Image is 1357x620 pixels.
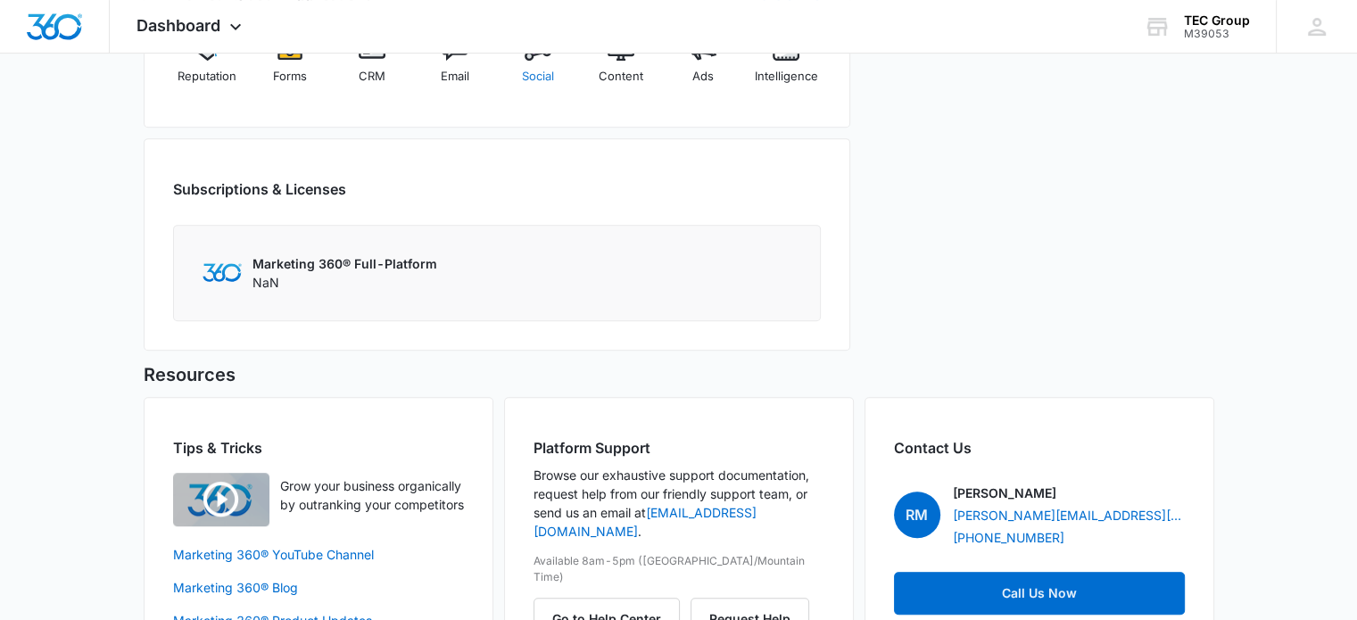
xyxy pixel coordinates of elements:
a: Reputation [173,34,242,98]
a: Email [421,34,490,98]
p: Marketing 360® Full-Platform [252,254,437,273]
img: Marketing 360 Logo [203,263,242,282]
div: account name [1184,13,1250,28]
span: Intelligence [755,68,818,86]
span: Forms [273,68,307,86]
span: Social [522,68,554,86]
span: Ads [692,68,714,86]
div: NaN [252,254,437,292]
p: Browse our exhaustive support documentation, request help from our friendly support team, or send... [534,466,824,541]
span: Content [599,68,643,86]
p: Grow your business organically by outranking your competitors [280,476,464,514]
p: Available 8am-5pm ([GEOGRAPHIC_DATA]/Mountain Time) [534,553,824,585]
h2: Subscriptions & Licenses [173,178,346,200]
h2: Contact Us [894,437,1185,459]
a: Ads [669,34,738,98]
p: [PERSON_NAME] [953,484,1056,502]
a: [PHONE_NUMBER] [953,528,1064,547]
a: [EMAIL_ADDRESS][DOMAIN_NAME] [534,505,757,539]
h2: Platform Support [534,437,824,459]
img: Quick Overview Video [173,473,269,526]
a: Social [504,34,573,98]
span: CRM [359,68,385,86]
span: Email [441,68,469,86]
h5: Resources [144,361,1214,388]
a: Call Us Now [894,572,1185,615]
a: Marketing 360® Blog [173,578,464,597]
span: RM [894,492,940,538]
a: [PERSON_NAME][EMAIL_ADDRESS][PERSON_NAME][DOMAIN_NAME] [953,506,1185,525]
a: Content [586,34,655,98]
a: Marketing 360® YouTube Channel [173,545,464,564]
span: Dashboard [137,16,220,35]
a: CRM [338,34,407,98]
div: account id [1184,28,1250,40]
h2: Tips & Tricks [173,437,464,459]
span: Reputation [178,68,236,86]
a: Forms [255,34,324,98]
a: Intelligence [752,34,821,98]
